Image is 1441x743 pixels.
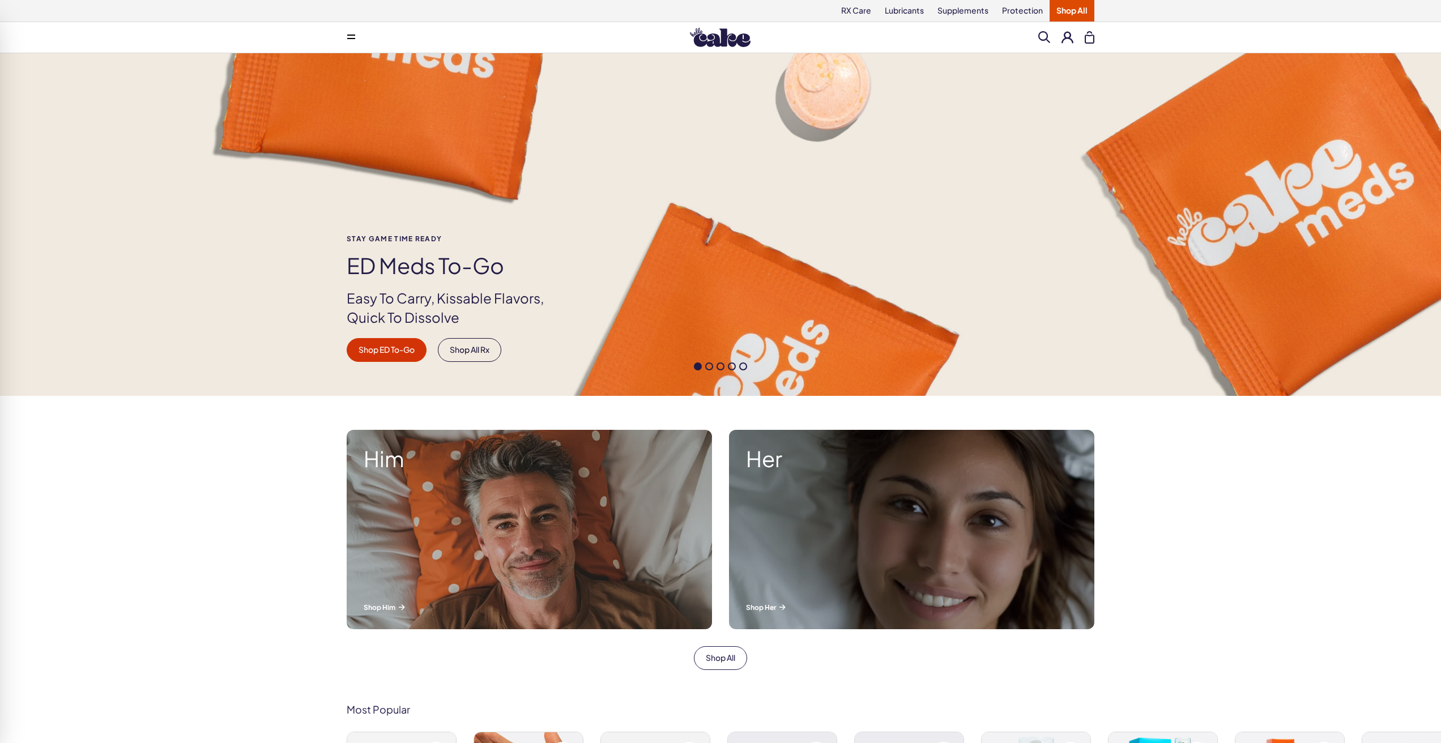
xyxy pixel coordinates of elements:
p: Easy To Carry, Kissable Flavors, Quick To Dissolve [347,289,563,327]
strong: Him [364,447,695,471]
p: Shop Him [364,603,695,612]
p: Shop Her [746,603,1077,612]
h1: ED Meds to-go [347,254,563,277]
span: Stay Game time ready [347,235,563,242]
a: Shop ED To-Go [347,338,427,362]
a: A man smiling while lying in bed. Him Shop Him [338,421,720,638]
img: Hello Cake [690,28,751,47]
strong: Her [746,447,1077,471]
a: A woman smiling while lying in bed. Her Shop Her [720,421,1103,638]
a: Shop All [694,646,747,670]
a: Shop All Rx [438,338,501,362]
